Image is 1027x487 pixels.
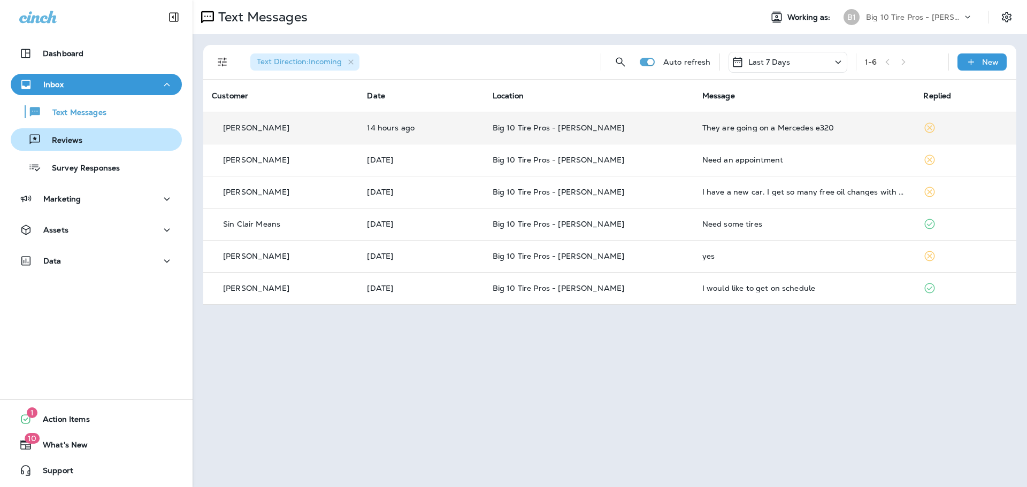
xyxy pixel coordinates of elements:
span: What's New [32,440,88,453]
div: B1 [844,9,860,25]
p: Sep 24, 2025 10:39 AM [367,220,475,228]
button: Text Messages [11,101,182,123]
div: I have a new car. I get so many free oil changes with the number of miles on my car [702,188,907,196]
span: Location [493,91,524,101]
button: Assets [11,219,182,241]
span: Text Direction : Incoming [257,57,342,66]
button: Dashboard [11,43,182,64]
button: Data [11,250,182,272]
p: Last 7 Days [748,58,791,66]
span: Action Items [32,415,90,428]
span: Date [367,91,385,101]
p: [PERSON_NAME] [223,188,289,196]
p: Assets [43,226,68,234]
button: Reviews [11,128,182,151]
button: Filters [212,51,233,73]
span: Big 10 Tire Pros - [PERSON_NAME] [493,283,624,293]
span: Customer [212,91,248,101]
p: Marketing [43,195,81,203]
span: 1 [27,407,37,418]
span: Working as: [787,13,833,22]
span: Big 10 Tire Pros - [PERSON_NAME] [493,155,624,165]
p: Dashboard [43,49,83,58]
p: Sep 30, 2025 09:08 PM [367,156,475,164]
p: [PERSON_NAME] [223,252,289,260]
p: Text Messages [214,9,308,25]
div: Need some tires [702,220,907,228]
p: Sin Clair Means [223,220,280,228]
button: Settings [997,7,1016,27]
div: They are going on a Mercedes e320 [702,123,907,132]
span: Message [702,91,735,101]
p: [PERSON_NAME] [223,156,289,164]
p: Sep 23, 2025 09:58 AM [367,252,475,260]
button: Support [11,460,182,481]
button: Inbox [11,74,182,95]
p: Auto refresh [663,58,711,66]
p: Big 10 Tire Pros - [PERSON_NAME] [866,13,962,21]
p: Sep 28, 2025 10:28 AM [367,188,475,196]
span: Big 10 Tire Pros - [PERSON_NAME] [493,123,624,133]
p: Oct 1, 2025 05:44 PM [367,123,475,132]
p: New [982,58,999,66]
span: Big 10 Tire Pros - [PERSON_NAME] [493,219,624,229]
p: [PERSON_NAME] [223,123,289,132]
span: 10 [25,433,40,444]
p: Survey Responses [41,164,120,174]
p: Inbox [43,80,64,89]
p: Text Messages [42,108,106,118]
span: Big 10 Tire Pros - [PERSON_NAME] [493,251,624,261]
button: Collapse Sidebar [159,6,189,28]
button: Survey Responses [11,156,182,179]
span: Big 10 Tire Pros - [PERSON_NAME] [493,187,624,197]
p: [PERSON_NAME] [223,284,289,292]
span: Support [32,466,73,479]
button: 10What's New [11,434,182,455]
div: Need an appointment [702,156,907,164]
div: 1 - 6 [865,58,877,66]
p: Data [43,257,62,265]
button: Search Messages [610,51,631,73]
p: Sep 23, 2025 09:16 AM [367,284,475,292]
p: Reviews [41,136,82,146]
button: 1Action Items [11,408,182,430]
button: Marketing [11,188,182,210]
div: Text Direction:Incoming [250,53,359,71]
span: Replied [923,91,951,101]
div: yes [702,252,907,260]
div: I would like to get on schedule [702,284,907,292]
